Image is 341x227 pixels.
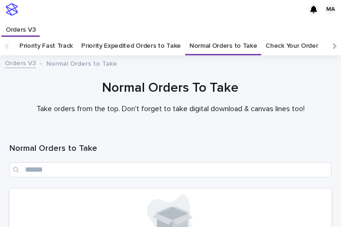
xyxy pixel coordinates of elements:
[6,3,18,16] img: stacker-logo-s-only.png
[189,36,257,55] a: Normal Orders to Take
[9,105,332,113] p: Take orders from the top. Don't forget to take digital download & canvas lines too!
[9,143,332,155] h1: Normal Orders to Take
[325,4,336,15] div: MA
[19,36,73,55] a: Priority Fast Track
[9,162,332,177] input: Search
[265,36,318,55] a: Check Your Order
[9,79,332,97] h1: Normal Orders To Take
[81,36,181,55] a: Priority Expedited Orders to Take
[6,19,35,34] p: Orders V3
[5,57,36,68] a: Orders V3
[46,58,117,68] p: Normal Orders to Take
[1,19,40,35] a: Orders V3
